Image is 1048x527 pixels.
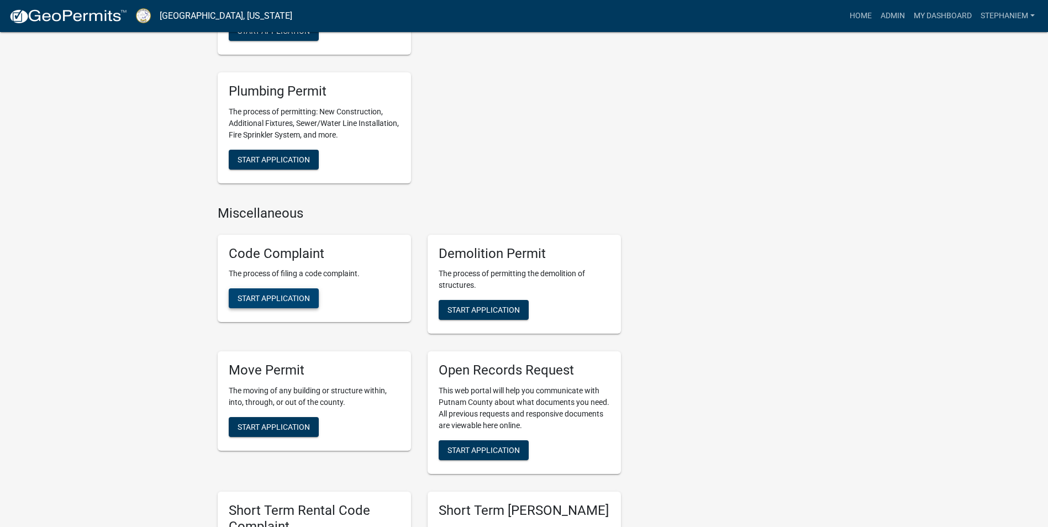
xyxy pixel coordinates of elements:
a: [GEOGRAPHIC_DATA], [US_STATE] [160,7,292,25]
button: Start Application [229,288,319,308]
span: Start Application [238,294,310,303]
p: The moving of any building or structure within, into, through, or out of the county. [229,385,400,408]
h5: Code Complaint [229,246,400,262]
span: Start Application [447,446,520,455]
a: Home [845,6,876,27]
span: Start Application [238,423,310,431]
h5: Short Term [PERSON_NAME] [439,503,610,519]
h5: Demolition Permit [439,246,610,262]
span: Start Application [238,27,310,35]
img: Putnam County, Georgia [136,8,151,23]
button: Start Application [439,440,529,460]
h5: Plumbing Permit [229,83,400,99]
a: Admin [876,6,909,27]
button: Start Application [229,150,319,170]
p: The process of permitting: New Construction, Additional Fixtures, Sewer/Water Line Installation, ... [229,106,400,141]
p: The process of filing a code complaint. [229,268,400,280]
p: This web portal will help you communicate with Putnam County about what documents you need. All p... [439,385,610,431]
a: StephanieM [976,6,1039,27]
button: Start Application [229,417,319,437]
span: Start Application [238,155,310,164]
a: My Dashboard [909,6,976,27]
p: The process of permitting the demolition of structures. [439,268,610,291]
h4: Miscellaneous [218,205,621,222]
h5: Move Permit [229,362,400,378]
span: Start Application [447,305,520,314]
button: Start Application [439,300,529,320]
h5: Open Records Request [439,362,610,378]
